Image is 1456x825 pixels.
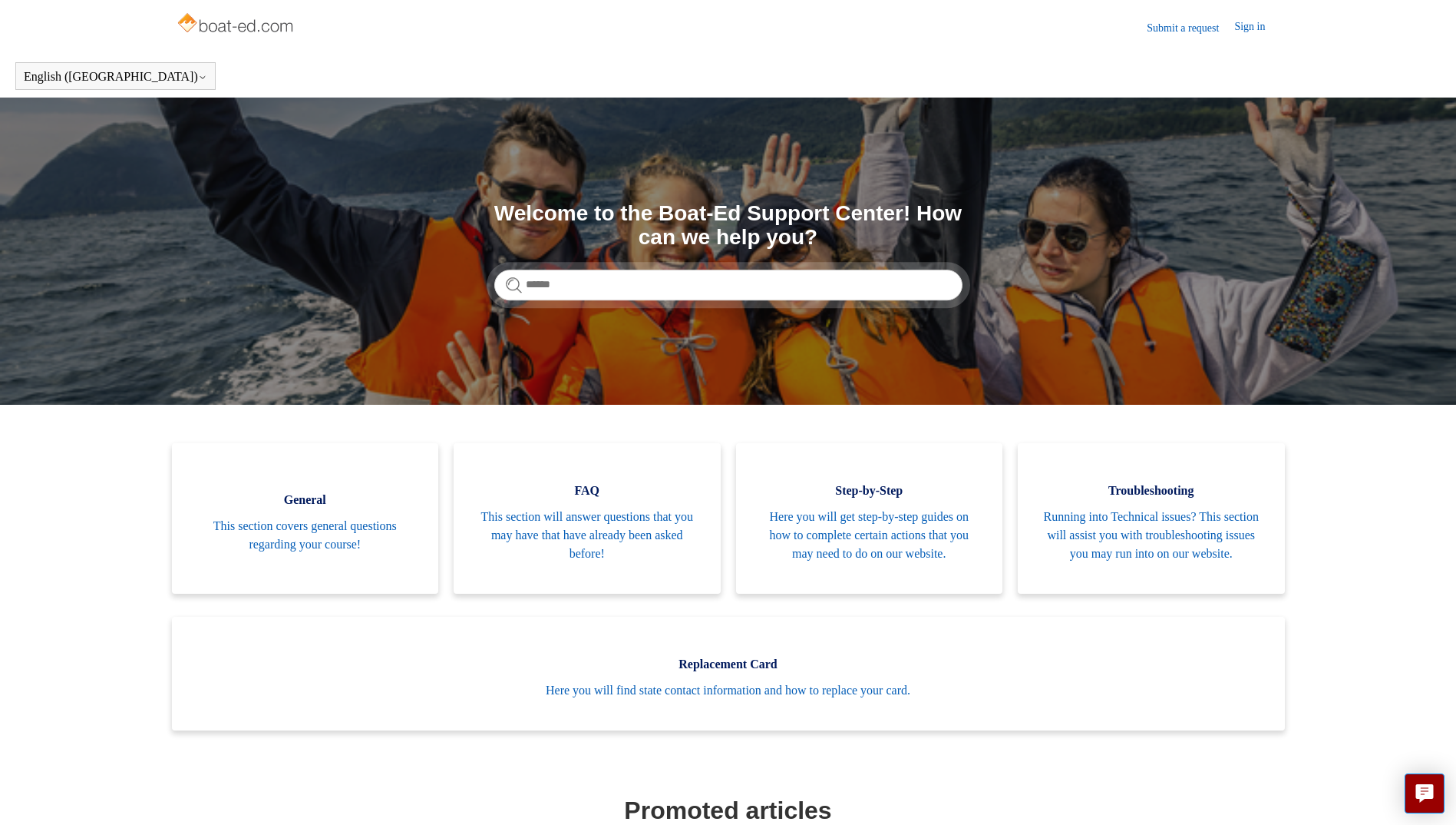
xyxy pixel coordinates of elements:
a: Sign in [1234,18,1280,37]
span: FAQ [477,482,698,500]
button: Live chat [1405,774,1444,813]
span: Running into Technical issues? This section will assist you with troubleshooting issues you may r... [1041,508,1262,563]
span: Step-by-Step [759,482,980,500]
span: Replacement Card [195,655,1262,674]
a: Submit a request [1147,20,1234,36]
img: Boat-Ed Help Center home page [176,9,298,40]
span: Here you will find state contact information and how to replace your card. [195,681,1262,700]
a: Step-by-Step Here you will get step-by-step guides on how to complete certain actions that you ma... [736,443,1003,594]
span: General [195,491,416,509]
span: Here you will get step-by-step guides on how to complete certain actions that you may need to do ... [759,508,980,563]
span: Troubleshooting [1041,482,1262,500]
span: This section covers general questions regarding your course! [195,517,416,554]
a: FAQ This section will answer questions that you may have that have already been asked before! [454,443,721,594]
a: Replacement Card Here you will find state contact information and how to replace your card. [172,617,1285,731]
h1: Welcome to the Boat-Ed Support Center! How can we help you? [494,202,962,250]
input: Search [494,270,962,300]
span: This section will answer questions that you may have that have already been asked before! [477,508,698,563]
a: Troubleshooting Running into Technical issues? This section will assist you with troubleshooting ... [1018,443,1285,594]
button: English ([GEOGRAPHIC_DATA]) [24,70,207,84]
a: General This section covers general questions regarding your course! [172,443,439,594]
